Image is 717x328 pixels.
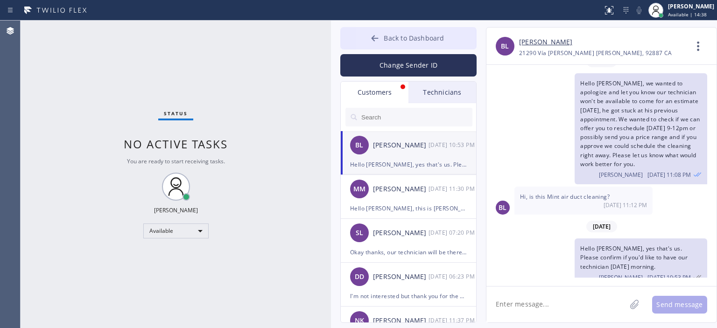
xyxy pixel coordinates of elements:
div: 08/15/2025 9:08 AM [575,73,707,184]
div: 08/15/2025 9:12 AM [514,187,653,215]
a: [PERSON_NAME] [519,37,572,48]
div: 08/14/2025 9:23 AM [429,271,477,282]
div: 08/18/2025 9:53 AM [429,140,477,150]
span: [PERSON_NAME] [599,273,643,281]
div: [PERSON_NAME] [373,184,429,195]
div: [PERSON_NAME] [373,272,429,282]
span: BL [501,41,509,52]
button: Back to Dashboard [340,27,477,49]
span: NK [355,315,364,326]
span: [PERSON_NAME] [599,171,643,179]
span: [DATE] 10:53 PM [647,273,691,281]
input: Search [360,108,472,126]
div: Customers [341,82,408,103]
div: 08/14/2025 9:20 AM [429,227,477,238]
span: You are ready to start receiving tasks. [127,157,225,165]
div: [PERSON_NAME] [373,228,429,238]
span: No active tasks [124,136,228,152]
div: Hello [PERSON_NAME], this is [PERSON_NAME]. I wanted to follow up on Air Duct Cleaning service an... [350,203,467,214]
div: Available [143,223,209,238]
span: [DATE] 11:12 PM [604,201,647,209]
div: 08/11/2025 9:37 AM [429,315,477,326]
span: BL [355,140,363,151]
div: Hello [PERSON_NAME], yes that's us. Please confirm if you'd like to have our technician [DATE] mo... [350,159,467,170]
div: [PERSON_NAME] [373,140,429,151]
span: SL [356,228,363,238]
button: Send message [652,296,707,314]
div: [PERSON_NAME] [668,2,714,10]
span: BL [499,202,506,213]
span: DD [355,272,364,282]
span: [DATE] [586,221,617,232]
span: [DATE] 11:08 PM [647,171,691,179]
span: Hello [PERSON_NAME], yes that's us. Please confirm if you'd like to have our technician [DATE] mo... [580,244,688,270]
div: 21290 Vía [PERSON_NAME] [PERSON_NAME], 92887 CA [519,48,672,58]
span: MM [353,184,366,195]
span: Hello [PERSON_NAME], we wanted to apologize and let you know our technician won't be available to... [580,79,700,168]
div: I'm not interested but thank you for the offer [350,291,467,301]
div: 08/14/2025 9:30 AM [429,183,477,194]
span: Available | 14:38 [668,11,707,18]
div: 08/18/2025 9:53 AM [575,238,707,287]
span: Back to Dashboard [384,34,444,42]
span: Hi, is this Mint air duct cleaning? [520,193,610,201]
button: Mute [633,4,646,17]
div: Technicians [408,82,476,103]
div: [PERSON_NAME] [154,206,198,214]
div: Okay thanks, our technician will be there 12-12:30pm. [350,247,467,258]
div: [PERSON_NAME] [373,315,429,326]
button: Change Sender ID [340,54,477,77]
span: Status [164,110,188,117]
